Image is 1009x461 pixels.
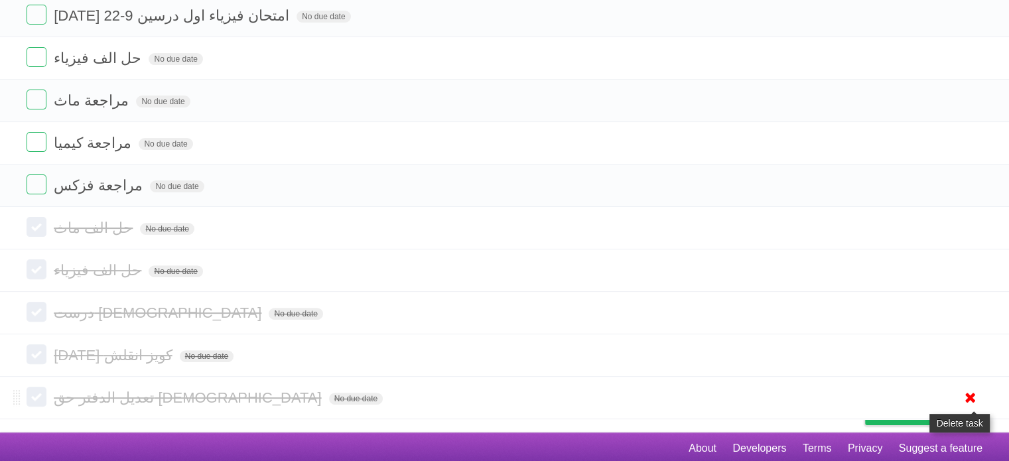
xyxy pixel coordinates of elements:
span: No due date [269,308,322,320]
label: Done [27,217,46,237]
span: حل الف فيزياء [54,262,145,279]
label: Done [27,302,46,322]
span: No due date [297,11,350,23]
label: Done [27,259,46,279]
span: [DATE] كويز انقلش [54,347,176,363]
a: About [689,436,716,461]
a: Terms [803,436,832,461]
span: No due date [139,138,192,150]
span: No due date [150,180,204,192]
span: [DATE] 22-9 امتحان فيزياء اول درسين [54,7,293,24]
span: مراجعة كيميا [54,135,135,151]
span: No due date [140,223,194,235]
label: Done [27,174,46,194]
span: No due date [329,393,383,405]
span: حل الف فيزياء [54,50,145,66]
span: درست [DEMOGRAPHIC_DATA] [54,304,265,321]
span: No due date [149,53,202,65]
label: Done [27,90,46,109]
a: Privacy [848,436,882,461]
span: No due date [149,265,202,277]
span: حل الف ماث [54,220,136,236]
label: Done [27,387,46,407]
span: مراجعة فزكس [54,177,146,194]
label: Done [27,132,46,152]
label: Done [27,5,46,25]
span: مراجعة ماث [54,92,132,109]
span: No due date [180,350,234,362]
span: No due date [136,96,190,107]
a: Suggest a feature [899,436,982,461]
a: Developers [732,436,786,461]
label: Done [27,344,46,364]
span: Buy me a coffee [893,401,976,425]
label: Done [27,47,46,67]
span: تعديل الدفتر حق [DEMOGRAPHIC_DATA] [54,389,324,406]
